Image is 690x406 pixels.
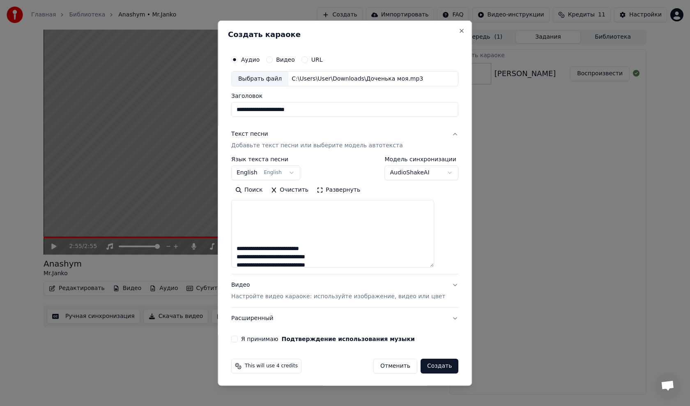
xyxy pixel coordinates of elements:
[385,156,459,162] label: Модель синхронизации
[231,93,458,99] label: Заголовок
[245,363,298,369] span: This will use 4 credits
[311,56,323,62] label: URL
[231,183,267,197] button: Поиск
[231,123,458,156] button: Текст песниДобавьте текст песни или выберите модель автотекста
[241,336,415,342] label: Я принимаю
[228,30,462,38] h2: Создать караоке
[288,74,426,83] div: C:\Users\User\Downloads\Доченька моя.mp3
[282,336,415,342] button: Я принимаю
[231,156,458,274] div: Текст песниДобавьте текст песни или выберите модель автотекста
[231,281,445,301] div: Видео
[231,142,403,150] p: Добавьте текст песни или выберите модель автотекста
[231,130,268,138] div: Текст песни
[232,71,288,86] div: Выбрать файл
[231,274,458,307] button: ВидеоНастройте видео караоке: используйте изображение, видео или цвет
[231,156,300,162] label: Язык текста песни
[313,183,364,197] button: Развернуть
[231,292,445,301] p: Настройте видео караоке: используйте изображение, видео или цвет
[267,183,313,197] button: Очистить
[231,308,458,329] button: Расширенный
[241,56,260,62] label: Аудио
[421,359,458,374] button: Создать
[373,359,417,374] button: Отменить
[276,56,295,62] label: Видео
